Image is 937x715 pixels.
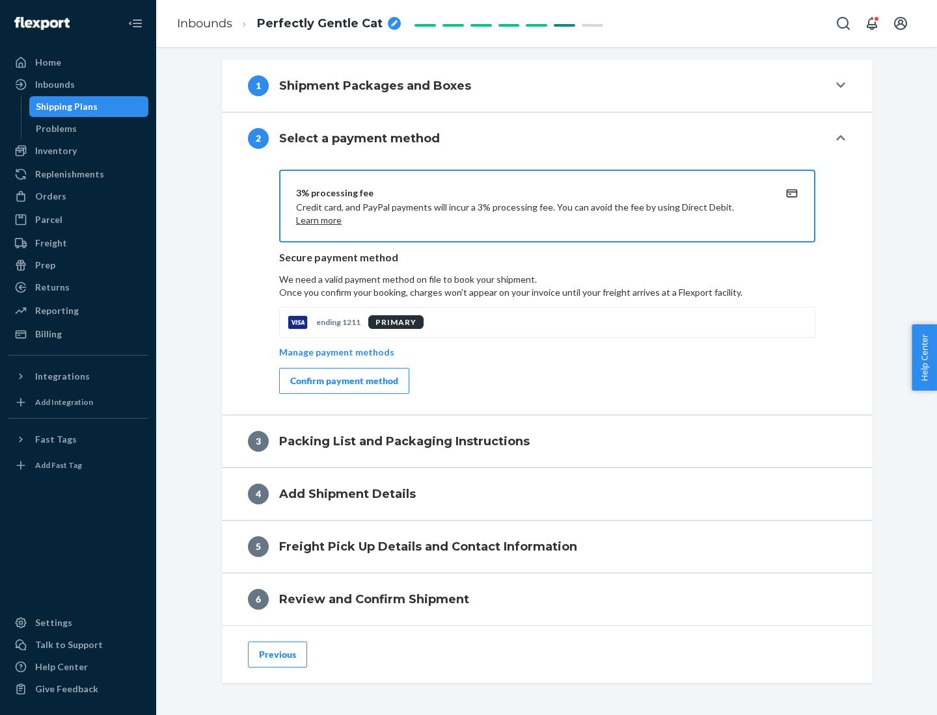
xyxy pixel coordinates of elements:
a: Problems [29,118,149,139]
h4: Shipment Packages and Boxes [279,77,471,94]
p: We need a valid payment method on file to book your shipment. [279,273,815,299]
div: Talk to Support [35,638,103,651]
span: Perfectly Gentle Cat [257,16,383,32]
a: Inbounds [8,74,148,95]
div: Confirm payment method [290,374,398,387]
h4: Add Shipment Details [279,486,416,502]
div: 3% processing fee [296,187,767,200]
button: 4Add Shipment Details [222,468,873,520]
a: Prep [8,255,148,276]
button: Confirm payment method [279,368,409,394]
a: Add Integration [8,392,148,413]
button: Help Center [912,324,937,391]
div: Inbounds [35,78,75,91]
button: Close Navigation [122,10,148,36]
button: Fast Tags [8,429,148,450]
p: ending 1211 [316,317,360,328]
h4: Select a payment method [279,130,440,147]
a: Add Fast Tag [8,455,148,476]
div: Reporting [35,304,79,317]
button: 2Select a payment method [222,112,873,164]
a: Inbounds [177,16,232,31]
div: Returns [35,281,70,294]
a: Talk to Support [8,634,148,655]
div: Add Fast Tag [35,460,82,471]
p: Secure payment method [279,250,815,265]
div: Help Center [35,660,88,673]
a: Help Center [8,656,148,677]
button: Give Feedback [8,679,148,699]
div: Add Integration [35,396,93,408]
button: Open notifications [859,10,885,36]
div: Home [35,56,61,69]
button: Open account menu [888,10,914,36]
ol: breadcrumbs [167,5,411,43]
div: Prep [35,259,55,272]
div: Problems [36,122,77,135]
button: 5Freight Pick Up Details and Contact Information [222,521,873,573]
div: 1 [248,75,269,96]
div: 6 [248,589,269,610]
a: Home [8,52,148,73]
button: Integrations [8,366,148,387]
p: Credit card, and PayPal payments will incur a 3% processing fee. You can avoid the fee by using D... [296,201,767,227]
button: Previous [248,642,307,668]
div: 5 [248,536,269,557]
a: Freight [8,233,148,253]
div: Replenishments [35,168,104,181]
div: 3 [248,431,269,452]
a: Replenishments [8,164,148,185]
div: Give Feedback [35,682,98,695]
a: Returns [8,277,148,298]
a: Orders [8,186,148,207]
h4: Review and Confirm Shipment [279,591,469,608]
div: Fast Tags [35,433,77,446]
button: 6Review and Confirm Shipment [222,573,873,625]
div: Orders [35,190,66,203]
a: Inventory [8,140,148,161]
a: Billing [8,324,148,344]
div: Settings [35,616,72,629]
div: 4 [248,484,269,504]
div: PRIMARY [368,315,424,329]
button: Open Search Box [830,10,856,36]
div: Billing [35,328,62,341]
button: 3Packing List and Packaging Instructions [222,415,873,467]
a: Reporting [8,300,148,321]
p: Manage payment methods [279,346,394,359]
div: 2 [248,128,269,149]
div: Integrations [35,370,90,383]
h4: Freight Pick Up Details and Contact Information [279,538,577,555]
div: Shipping Plans [36,100,98,113]
button: 1Shipment Packages and Boxes [222,60,873,112]
div: Parcel [35,213,62,226]
button: Learn more [296,214,342,227]
a: Parcel [8,209,148,230]
h4: Packing List and Packaging Instructions [279,433,530,450]
a: Settings [8,612,148,633]
p: Once you confirm your booking, charges won't appear on your invoice until your freight arrives at... [279,286,815,299]
a: Shipping Plans [29,96,149,117]
div: Inventory [35,144,77,157]
div: Freight [35,237,67,250]
img: Flexport logo [14,17,70,30]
